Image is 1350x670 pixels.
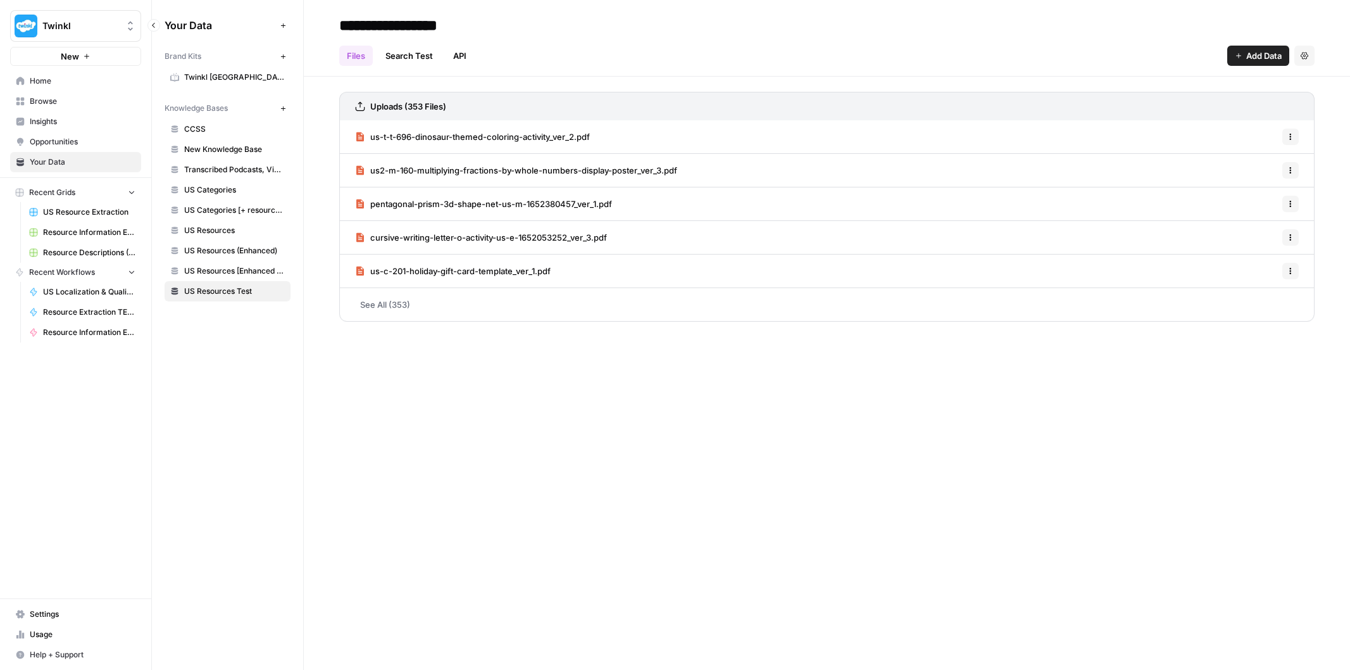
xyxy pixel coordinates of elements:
[10,91,141,111] a: Browse
[15,15,37,37] img: Twinkl Logo
[30,116,135,127] span: Insights
[165,180,291,200] a: US Categories
[23,202,141,222] a: US Resource Extraction
[339,46,373,66] a: Files
[370,100,446,113] h3: Uploads (353 Files)
[184,164,285,175] span: Transcribed Podcasts, Videos, etc.
[10,10,141,42] button: Workspace: Twinkl
[184,144,285,155] span: New Knowledge Base
[10,71,141,91] a: Home
[165,200,291,220] a: US Categories [+ resource count]
[184,123,285,135] span: CCSS
[10,263,141,282] button: Recent Workflows
[10,47,141,66] button: New
[184,286,285,297] span: US Resources Test
[165,261,291,281] a: US Resources [Enhanced + Review Count]
[355,221,607,254] a: cursive-writing-letter-o-activity-us-e-1652053252_ver_3.pdf
[355,187,612,220] a: pentagonal-prism-3d-shape-net-us-m-1652380457_ver_1.pdf
[165,67,291,87] a: Twinkl [GEOGRAPHIC_DATA]
[370,164,677,177] span: us2-m-160-multiplying-fractions-by-whole-numbers-display-poster_ver_3.pdf
[184,265,285,277] span: US Resources [Enhanced + Review Count]
[184,205,285,216] span: US Categories [+ resource count]
[61,50,79,63] span: New
[165,160,291,180] a: Transcribed Podcasts, Videos, etc.
[29,267,95,278] span: Recent Workflows
[10,111,141,132] a: Insights
[370,265,551,277] span: us-c-201-holiday-gift-card-template_ver_1.pdf
[30,75,135,87] span: Home
[165,18,275,33] span: Your Data
[43,286,135,298] span: US Localization & Quality Check
[165,51,201,62] span: Brand Kits
[355,92,446,120] a: Uploads (353 Files)
[165,241,291,261] a: US Resources (Enhanced)
[355,120,590,153] a: us-t-t-696-dinosaur-themed-coloring-activity_ver_2.pdf
[1246,49,1282,62] span: Add Data
[30,609,135,620] span: Settings
[10,645,141,665] button: Help + Support
[43,227,135,238] span: Resource Information Extraction Grid (1)
[23,243,141,263] a: Resource Descriptions (+Flair)
[184,225,285,236] span: US Resources
[30,156,135,168] span: Your Data
[42,20,119,32] span: Twinkl
[355,154,677,187] a: us2-m-160-multiplying-fractions-by-whole-numbers-display-poster_ver_3.pdf
[23,322,141,343] a: Resource Information Extraction
[378,46,441,66] a: Search Test
[184,245,285,256] span: US Resources (Enhanced)
[29,187,75,198] span: Recent Grids
[355,255,551,288] a: us-c-201-holiday-gift-card-template_ver_1.pdf
[23,302,141,322] a: Resource Extraction TEST
[10,604,141,624] a: Settings
[370,231,607,244] span: cursive-writing-letter-o-activity-us-e-1652053252_ver_3.pdf
[184,184,285,196] span: US Categories
[43,307,135,318] span: Resource Extraction TEST
[43,327,135,338] span: Resource Information Extraction
[10,183,141,202] button: Recent Grids
[10,624,141,645] a: Usage
[43,247,135,258] span: Resource Descriptions (+Flair)
[10,152,141,172] a: Your Data
[30,136,135,148] span: Opportunities
[43,206,135,218] span: US Resource Extraction
[30,96,135,107] span: Browse
[446,46,474,66] a: API
[339,288,1315,321] a: See All (353)
[10,132,141,152] a: Opportunities
[165,220,291,241] a: US Resources
[23,222,141,243] a: Resource Information Extraction Grid (1)
[165,281,291,301] a: US Resources Test
[184,72,285,83] span: Twinkl [GEOGRAPHIC_DATA]
[370,198,612,210] span: pentagonal-prism-3d-shape-net-us-m-1652380457_ver_1.pdf
[165,119,291,139] a: CCSS
[30,649,135,661] span: Help + Support
[165,103,228,114] span: Knowledge Bases
[165,139,291,160] a: New Knowledge Base
[30,629,135,640] span: Usage
[23,282,141,302] a: US Localization & Quality Check
[1227,46,1289,66] button: Add Data
[370,130,590,143] span: us-t-t-696-dinosaur-themed-coloring-activity_ver_2.pdf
